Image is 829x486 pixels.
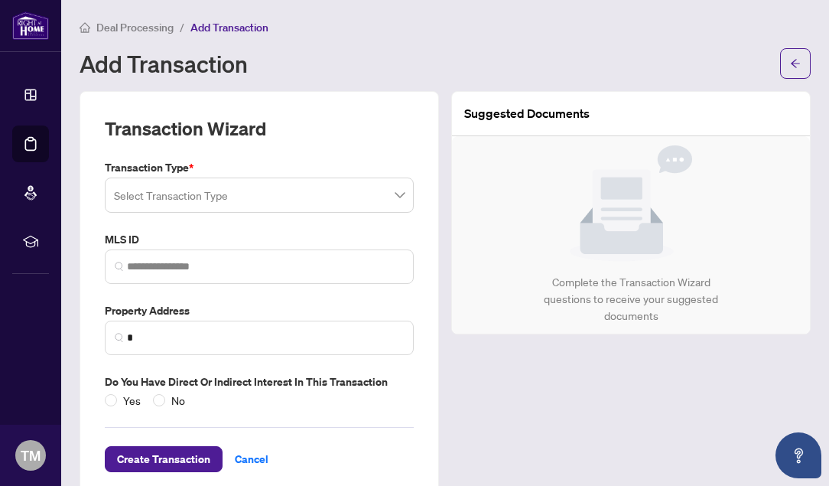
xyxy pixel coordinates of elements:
[165,392,191,409] span: No
[115,262,124,271] img: search_icon
[223,446,281,472] button: Cancel
[105,302,414,319] label: Property Address
[790,58,801,69] span: arrow-left
[105,373,414,390] label: Do you have direct or indirect interest in this transaction
[96,21,174,34] span: Deal Processing
[105,159,414,176] label: Transaction Type
[105,231,414,248] label: MLS ID
[775,432,821,478] button: Open asap
[105,116,266,141] h2: Transaction Wizard
[235,447,268,471] span: Cancel
[570,145,692,262] img: Null State Icon
[117,392,147,409] span: Yes
[180,18,184,36] li: /
[528,274,735,325] div: Complete the Transaction Wizard questions to receive your suggested documents
[190,21,268,34] span: Add Transaction
[115,333,124,342] img: search_icon
[80,51,248,76] h1: Add Transaction
[80,22,90,33] span: home
[105,446,223,472] button: Create Transaction
[117,447,210,471] span: Create Transaction
[12,11,49,40] img: logo
[464,104,590,123] article: Suggested Documents
[21,445,41,466] span: TM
